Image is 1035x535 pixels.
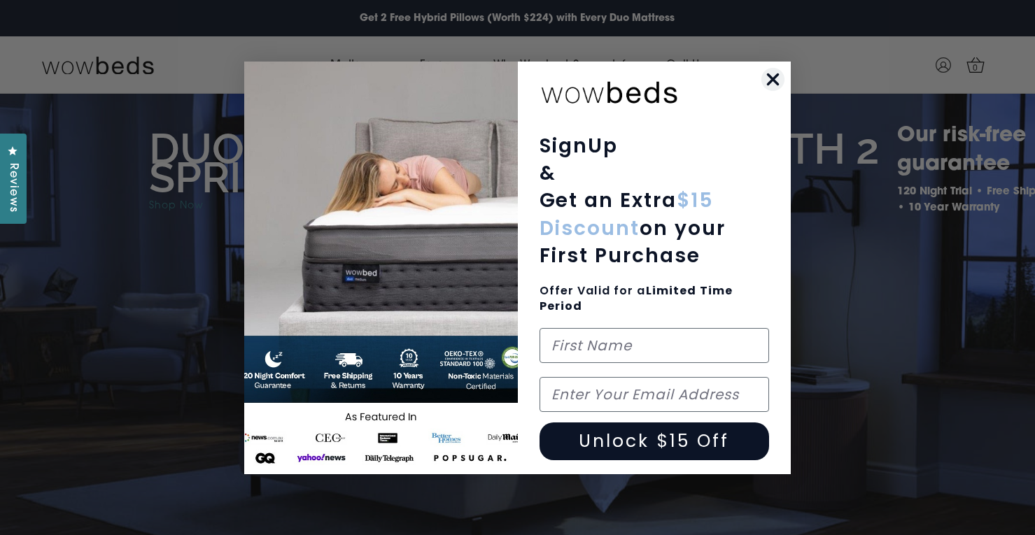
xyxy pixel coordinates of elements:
[540,187,726,269] span: Get an Extra on your First Purchase
[540,422,770,460] button: Unlock $15 Off
[540,283,733,314] span: Limited Time Period
[244,62,518,474] img: 654b37c0-041b-4dc1-9035-2cedd1fa2a67.jpeg
[540,159,556,187] span: &
[540,132,619,159] span: SignUp
[540,71,680,111] img: wowbeds-logo-2
[540,187,714,241] span: $15 Discount
[3,163,22,213] span: Reviews
[540,328,770,363] input: First Name
[761,67,785,92] button: Close dialog
[540,283,733,314] span: Offer Valid for a
[540,377,770,412] input: Enter Your Email Address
